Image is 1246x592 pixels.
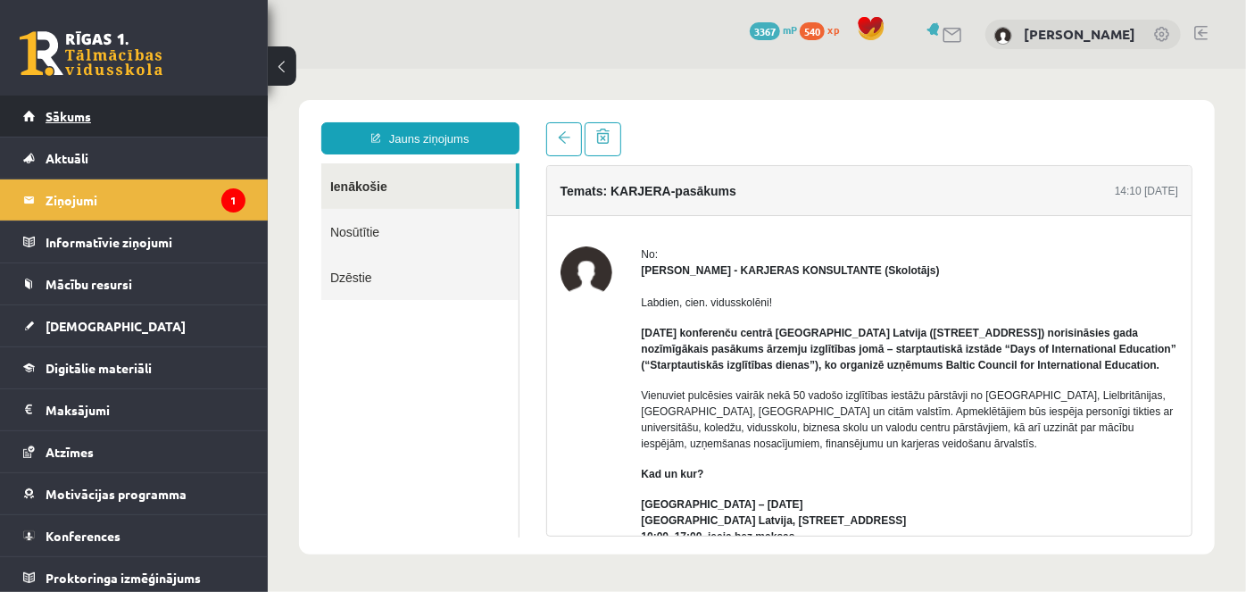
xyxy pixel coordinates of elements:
[23,473,245,514] a: Motivācijas programma
[374,429,639,474] strong: [GEOGRAPHIC_DATA] – [DATE] [GEOGRAPHIC_DATA] Latvija, [STREET_ADDRESS] 10:00–17:00, ieeja bez maksas
[293,178,345,229] img: Karīna Saveļjeva - KARJERAS KONSULTANTE
[23,221,245,263] a: Informatīvie ziņojumi
[46,389,245,430] legend: Maksājumi
[23,138,245,179] a: Aktuāli
[23,389,245,430] a: Maksājumi
[23,515,245,556] a: Konferences
[46,486,187,502] span: Motivācijas programma
[20,31,162,76] a: Rīgas 1. Tālmācības vidusskola
[374,258,910,303] strong: [DATE] konferenču centrā [GEOGRAPHIC_DATA] Latvija ([STREET_ADDRESS]) norisināsies gada nozīmīgāk...
[994,27,1012,45] img: Elise Burdikova
[374,319,911,383] p: Vienuviet pulcēsies vairāk nekā 50 vadošo izglītības iestāžu pārstāvji no [GEOGRAPHIC_DATA], Liel...
[46,570,201,586] span: Proktoringa izmēģinājums
[750,22,797,37] a: 3367 mP
[46,444,94,460] span: Atzīmes
[374,399,436,412] strong: Kad un kur?
[783,22,797,37] span: mP
[54,54,252,86] a: Jauns ziņojums
[800,22,848,37] a: 540 xp
[46,221,245,263] legend: Informatīvie ziņojumi
[46,276,132,292] span: Mācību resursi
[46,108,91,124] span: Sākums
[374,196,672,208] strong: [PERSON_NAME] - KARJERAS KONSULTANTE (Skolotājs)
[374,226,911,242] p: Labdien, cien. vidusskolēni!
[46,360,152,376] span: Digitālie materiāli
[46,528,120,544] span: Konferences
[827,22,839,37] span: xp
[293,115,469,129] h4: Temats: KARJERA-pasākums
[221,188,245,213] i: 1
[800,22,825,40] span: 540
[23,96,245,137] a: Sākums
[46,150,88,166] span: Aktuāli
[1024,25,1135,43] a: [PERSON_NAME]
[23,179,245,221] a: Ziņojumi1
[46,318,186,334] span: [DEMOGRAPHIC_DATA]
[23,305,245,346] a: [DEMOGRAPHIC_DATA]
[374,178,911,194] div: No:
[847,114,910,130] div: 14:10 [DATE]
[46,179,245,221] legend: Ziņojumi
[23,263,245,304] a: Mācību resursi
[750,22,780,40] span: 3367
[23,347,245,388] a: Digitālie materiāli
[23,431,245,472] a: Atzīmes
[54,95,248,140] a: Ienākošie
[54,140,251,186] a: Nosūtītie
[54,186,251,231] a: Dzēstie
